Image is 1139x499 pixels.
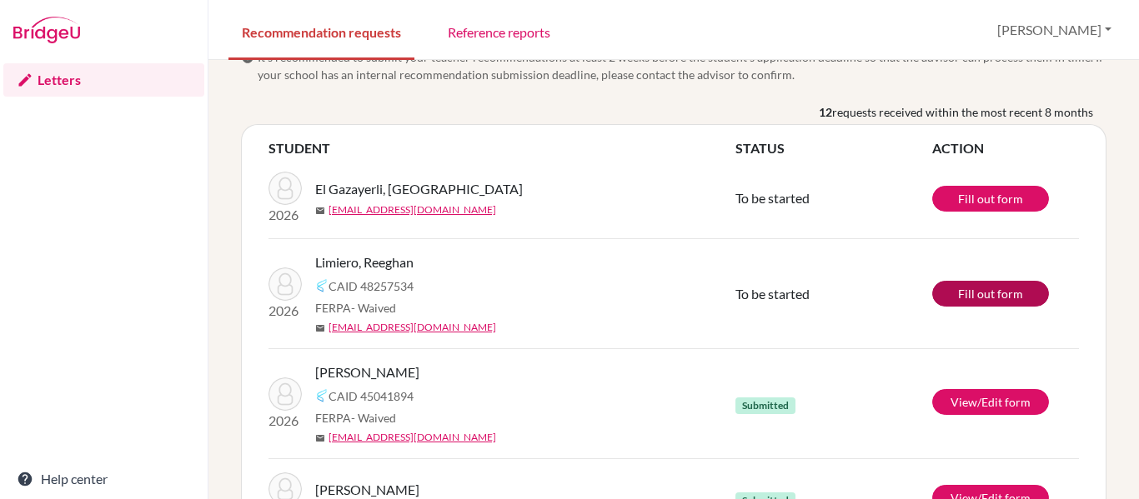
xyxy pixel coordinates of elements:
[315,252,414,272] span: Limiero, Reeghan
[228,2,414,60] a: Recommendation requests
[315,389,329,402] img: Common App logo
[268,138,735,158] th: STUDENT
[735,138,932,158] th: STATUS
[258,48,1106,83] span: It’s recommended to submit your teacher recommendations at least 2 weeks before the student’s app...
[932,186,1049,212] a: Fill out form
[735,190,810,206] span: To be started
[351,301,396,315] span: - Waived
[315,206,325,216] span: mail
[329,202,496,217] a: [EMAIL_ADDRESS][DOMAIN_NAME]
[268,267,302,301] img: Limiero, Reeghan
[13,17,80,43] img: Bridge-U
[932,389,1049,415] a: View/Edit form
[329,277,414,295] span: CAID 48257534
[832,103,1093,121] span: requests received within the most recent 8 months
[932,281,1049,307] a: Fill out form
[351,411,396,425] span: - Waived
[315,279,329,292] img: Common App logo
[315,323,325,333] span: mail
[268,301,302,321] p: 2026
[329,387,414,405] span: CAID 45041894
[315,179,523,199] span: El Gazayerli, [GEOGRAPHIC_DATA]
[329,320,496,335] a: [EMAIL_ADDRESS][DOMAIN_NAME]
[434,2,564,60] a: Reference reports
[329,430,496,445] a: [EMAIL_ADDRESS][DOMAIN_NAME]
[819,103,832,121] b: 12
[735,286,810,302] span: To be started
[3,462,204,496] a: Help center
[315,362,419,382] span: [PERSON_NAME]
[268,377,302,411] img: Atwa, Karim
[932,138,1079,158] th: ACTION
[241,51,254,64] span: info
[315,409,396,427] span: FERPA
[315,299,396,317] span: FERPA
[268,172,302,205] img: El Gazayerli, Mourad
[990,14,1119,46] button: [PERSON_NAME]
[268,205,302,225] p: 2026
[315,433,325,443] span: mail
[735,397,795,414] span: Submitted
[3,63,204,97] a: Letters
[268,411,302,431] p: 2026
